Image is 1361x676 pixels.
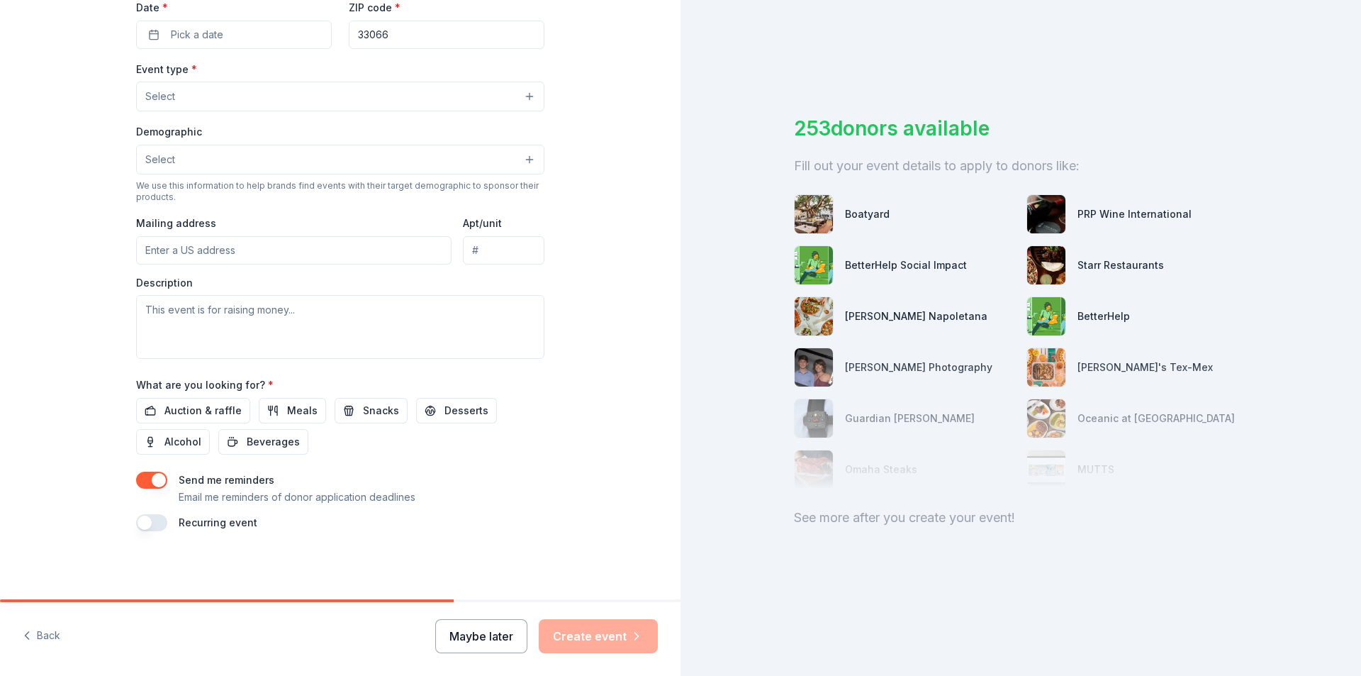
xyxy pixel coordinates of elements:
label: Date [136,1,332,15]
label: Description [136,276,193,290]
div: See more after you create your event! [794,506,1248,529]
input: 12345 (U.S. only) [349,21,544,49]
div: PRP Wine International [1077,206,1192,223]
div: We use this information to help brands find events with their target demographic to sponsor their... [136,180,544,203]
label: ZIP code [349,1,401,15]
span: Snacks [363,402,399,419]
p: Email me reminders of donor application deadlines [179,489,415,506]
button: Select [136,82,544,111]
label: Mailing address [136,216,216,231]
div: BetterHelp [1077,308,1130,325]
button: Desserts [416,398,497,423]
span: Pick a date [171,26,223,43]
input: Enter a US address [136,236,452,265]
input: # [463,236,544,265]
img: photo for Starr Restaurants [1027,246,1065,284]
button: Alcohol [136,429,210,455]
div: Boatyard [845,206,890,223]
img: photo for BetterHelp Social Impact [795,246,833,284]
img: photo for Frank Pepe Pizzeria Napoletana [795,297,833,336]
div: 253 donors available [794,113,1248,143]
div: Starr Restaurants [1077,257,1164,274]
img: photo for PRP Wine International [1027,195,1065,233]
button: Maybe later [435,619,527,653]
span: Alcohol [164,433,201,450]
span: Desserts [444,402,488,419]
div: [PERSON_NAME] Napoletana [845,308,987,325]
span: Select [145,151,175,168]
button: Snacks [335,398,408,423]
label: What are you looking for? [136,378,274,392]
button: Back [23,621,60,651]
label: Send me reminders [179,474,274,486]
span: Auction & raffle [164,402,242,419]
button: Select [136,145,544,174]
div: Fill out your event details to apply to donors like: [794,155,1248,177]
button: Auction & raffle [136,398,250,423]
button: Beverages [218,429,308,455]
button: Meals [259,398,326,423]
span: Meals [287,402,318,419]
button: Pick a date [136,21,332,49]
img: photo for Boatyard [795,195,833,233]
div: BetterHelp Social Impact [845,257,967,274]
label: Demographic [136,125,202,139]
img: photo for BetterHelp [1027,297,1065,336]
label: Recurring event [179,516,257,528]
label: Apt/unit [463,216,502,231]
label: Event type [136,62,197,77]
span: Select [145,88,175,105]
span: Beverages [247,433,300,450]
